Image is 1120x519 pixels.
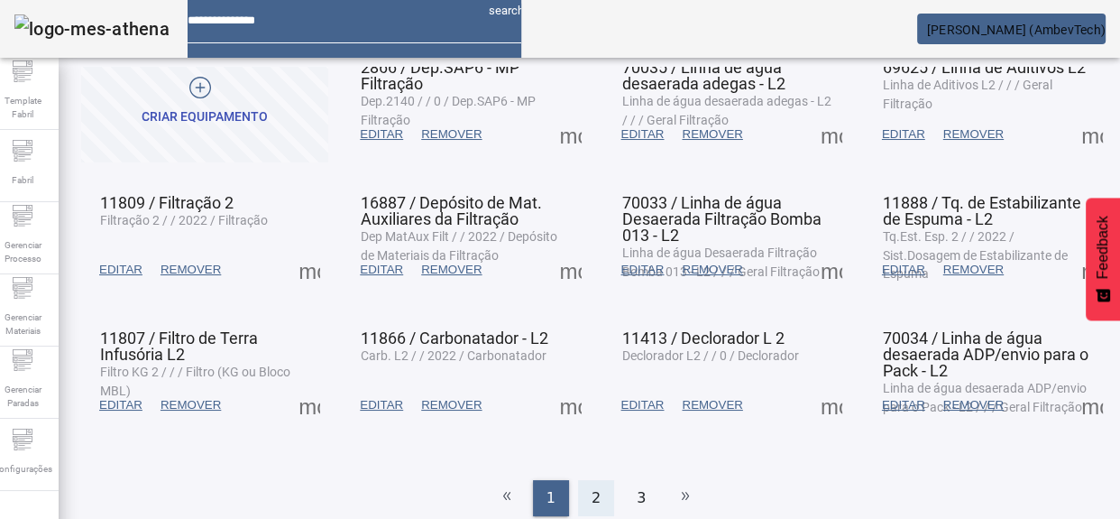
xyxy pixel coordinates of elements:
[622,348,799,363] span: Declorador L2 / / 0 / Declorador
[361,329,548,348] span: 11866 / Carbonatador - L2
[934,254,1013,286] button: REMOVER
[360,261,403,279] span: EDITAR
[90,389,151,422] button: EDITAR
[90,254,151,286] button: EDITAR
[1076,118,1108,151] button: Mais
[360,125,403,144] span: EDITAR
[1095,216,1111,279] span: Feedback
[151,254,230,286] button: REMOVER
[621,396,665,414] span: EDITAR
[421,396,482,414] span: REMOVER
[943,396,1004,414] span: REMOVER
[927,23,1106,37] span: [PERSON_NAME] (AmbevTech)
[682,396,742,414] span: REMOVER
[815,254,848,286] button: Mais
[161,396,221,414] span: REMOVER
[934,118,1013,151] button: REMOVER
[412,254,491,286] button: REMOVER
[637,487,646,509] span: 3
[612,389,674,422] button: EDITAR
[622,193,822,245] span: 70033 / Linha de água Desaerada Filtração Bomba 013 - L2
[883,193,1081,228] span: 11888 / Tq. de Estabilizante de Espuma - L2
[100,213,268,227] span: Filtração 2 / / 2022 / Filtração
[421,125,482,144] span: REMOVER
[14,14,170,43] img: logo-mes-athena
[412,389,491,422] button: REMOVER
[612,118,674,151] button: EDITAR
[361,193,542,228] span: 16887 / Depósito de Mat. Auxiliares da Filtração
[883,78,1052,111] span: Linha de Aditivos L2 / / / Geral Filtração
[99,261,142,279] span: EDITAR
[882,396,925,414] span: EDITAR
[673,118,751,151] button: REMOVER
[934,389,1013,422] button: REMOVER
[815,389,848,422] button: Mais
[873,254,934,286] button: EDITAR
[621,125,665,144] span: EDITAR
[1076,389,1108,422] button: Mais
[622,329,785,348] span: 11413 / Declorador L 2
[592,487,601,509] span: 2
[293,254,326,286] button: Mais
[622,246,820,279] span: Linha de água Desaerada Filtração Bomba 013 - L2 / / / Geral Filtração
[943,261,1004,279] span: REMOVER
[873,389,934,422] button: EDITAR
[361,348,546,363] span: Carb. L2 / / 2022 / Carbonatador
[622,58,785,93] span: 70035 / Linha de água desaerada adegas - L2
[142,108,268,126] div: CRIAR EQUIPAMENTO
[882,125,925,144] span: EDITAR
[555,118,587,151] button: Mais
[873,118,934,151] button: EDITAR
[555,254,587,286] button: Mais
[412,118,491,151] button: REMOVER
[99,396,142,414] span: EDITAR
[1076,254,1108,286] button: Mais
[161,261,221,279] span: REMOVER
[151,389,230,422] button: REMOVER
[943,125,1004,144] span: REMOVER
[882,261,925,279] span: EDITAR
[421,261,482,279] span: REMOVER
[883,58,1086,77] span: 69625 / Linha de Aditivos L2
[673,389,751,422] button: REMOVER
[883,329,1088,380] span: 70034 / Linha de água desaerada ADP/envio para o Pack - L2
[100,329,258,364] span: 11807 / Filtro de Terra Infusória L2
[351,118,412,151] button: EDITAR
[555,389,587,422] button: Mais
[673,254,751,286] button: REMOVER
[81,41,328,162] button: CRIAR EQUIPAMENTO
[100,193,234,212] span: 11809 / Filtração 2
[815,118,848,151] button: Mais
[293,389,326,422] button: Mais
[612,254,674,286] button: EDITAR
[883,381,1087,414] span: Linha de água desaerada ADP/envio para o Pack - L2 / / / Geral Filtração
[1086,198,1120,320] button: Feedback - Mostrar pesquisa
[360,396,403,414] span: EDITAR
[351,254,412,286] button: EDITAR
[6,168,39,192] span: Fabril
[351,389,412,422] button: EDITAR
[682,261,742,279] span: REMOVER
[621,261,665,279] span: EDITAR
[361,58,519,93] span: 2866 / Dep.SAP6 - MP Filtração
[682,125,742,144] span: REMOVER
